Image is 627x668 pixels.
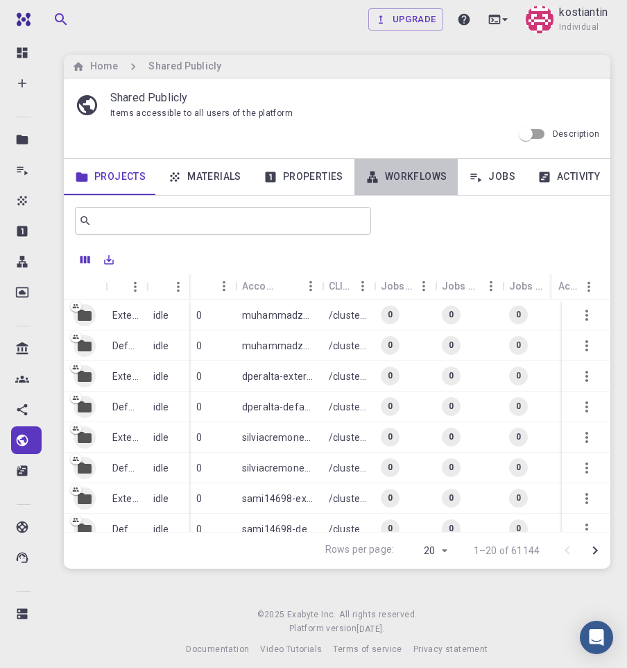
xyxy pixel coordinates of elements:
[443,309,459,321] span: 0
[157,159,252,195] a: Materials
[29,10,79,22] span: Support
[443,340,459,351] span: 0
[329,369,367,383] p: /cluster-???-home/dperalta/dperalta-external
[354,159,458,195] a: Workflows
[382,340,398,351] span: 0
[551,273,600,300] div: Actions
[581,537,609,565] button: Go to next page
[510,401,526,412] span: 0
[510,462,526,474] span: 0
[242,273,277,300] div: Accounting slug
[458,159,526,195] a: Jobs
[352,275,374,297] button: Menu
[257,608,287,622] span: © 2025
[112,522,139,536] p: Default
[287,608,336,622] a: Exabyte Inc.
[413,644,488,654] span: Privacy statement
[153,492,169,506] p: idle
[553,129,599,139] span: Description
[196,339,202,353] p: 0
[69,59,224,74] nav: breadcrumb
[382,492,398,504] span: 0
[558,273,578,300] div: Actions
[510,340,526,351] span: 0
[443,462,459,474] span: 0
[443,492,459,504] span: 0
[559,4,608,21] p: kostiantin
[325,542,394,558] p: Rows per page:
[374,273,435,300] div: Jobs Total
[196,400,202,414] p: 0
[382,431,398,443] span: 0
[112,339,139,353] p: Default
[329,492,367,506] p: /cluster-???-home/sami14698/sami14698-external
[148,59,221,74] h6: Shared Publicly
[382,462,398,474] span: 0
[502,273,569,300] div: Jobs Active
[146,273,189,300] div: Status
[300,275,322,297] button: Menu
[435,273,502,300] div: Jobs Subm.
[112,276,135,298] button: Sort
[260,644,322,654] span: Video Tutorials
[64,273,105,300] div: Icon
[368,8,444,31] a: Upgrade
[213,275,235,297] button: Menu
[442,273,480,300] div: Jobs Subm.
[110,90,588,106] p: Shared Publicly
[510,309,526,321] span: 0
[289,622,357,636] span: Platform version
[242,369,315,383] p: dperalta-external
[559,21,599,35] span: Individual
[510,492,526,504] span: 0
[97,249,121,271] button: Export
[400,541,452,561] div: 20
[167,276,189,298] button: Menu
[196,492,202,506] p: 0
[242,461,315,475] p: silviacremonese-default
[329,461,367,475] p: /cluster-???-home/[PERSON_NAME]/[PERSON_NAME]-default
[510,431,526,443] span: 0
[547,275,569,297] button: Menu
[153,339,169,353] p: idle
[510,370,526,382] span: 0
[124,276,146,298] button: Menu
[287,610,336,619] span: Exabyte Inc.
[74,249,97,271] button: Columns
[578,276,600,298] button: Menu
[329,339,367,353] p: /cluster-???-home/[PERSON_NAME]/muhammadzeeshan-default
[112,492,139,506] p: External
[322,273,374,300] div: CLI Path
[85,59,118,74] h6: Home
[242,339,315,353] p: muhammadzeeshan-default
[242,522,315,536] p: sami14698-default
[413,275,435,297] button: Menu
[509,273,547,300] div: Jobs Active
[329,308,367,322] p: /cluster-???-home/[PERSON_NAME]/muhammadzeeshan-external
[443,431,459,443] span: 0
[443,370,459,382] span: 0
[153,276,175,298] button: Sort
[333,642,402,657] a: Terms of service
[443,401,459,412] span: 0
[153,431,169,444] p: idle
[196,522,202,536] p: 0
[381,273,413,300] div: Jobs Total
[333,644,402,654] span: Terms of service
[153,308,169,322] p: idle
[510,523,526,535] span: 0
[189,273,235,300] div: Shared
[153,369,169,383] p: idle
[413,642,488,657] a: Privacy statement
[242,400,315,414] p: dperalta-default
[329,522,367,536] p: /cluster-???-home/sami14698/sami14698-default
[186,642,249,657] a: Documentation
[382,309,398,321] span: 0
[11,12,31,26] img: logo
[196,275,218,297] button: Sort
[112,461,139,475] p: Default
[339,608,417,622] span: All rights reserved.
[112,308,139,322] p: External
[329,273,352,300] div: CLI Path
[382,523,398,535] span: 0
